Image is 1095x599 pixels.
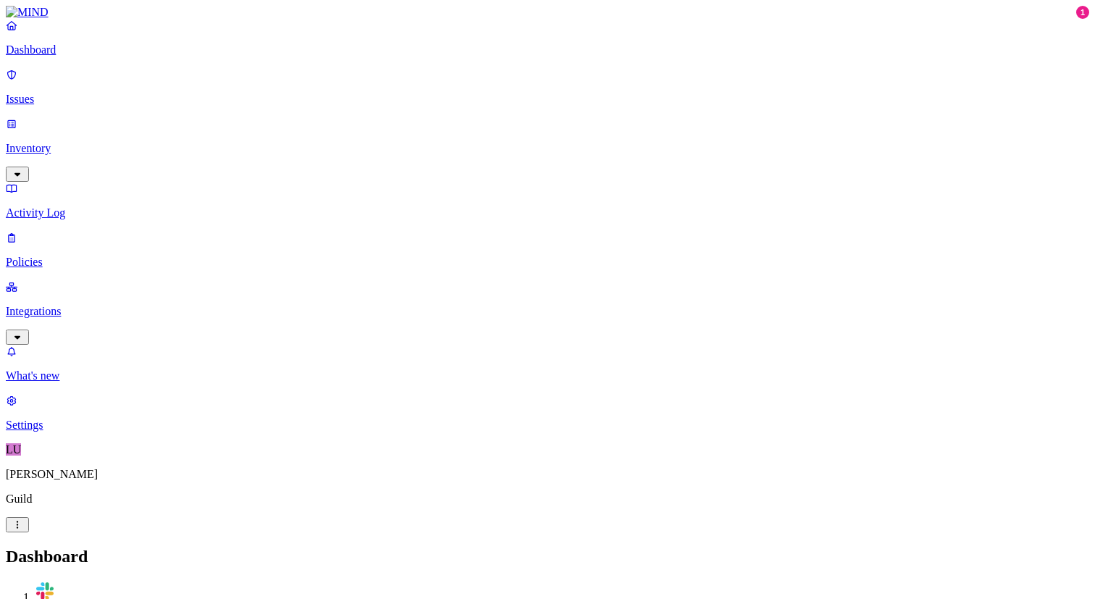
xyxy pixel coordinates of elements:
[6,6,1089,19] a: MIND
[6,68,1089,106] a: Issues
[6,231,1089,269] a: Policies
[6,394,1089,432] a: Settings
[6,117,1089,180] a: Inventory
[6,547,1089,566] h2: Dashboard
[6,256,1089,269] p: Policies
[6,419,1089,432] p: Settings
[1076,6,1089,19] div: 1
[6,182,1089,219] a: Activity Log
[6,280,1089,343] a: Integrations
[6,305,1089,318] p: Integrations
[6,493,1089,506] p: Guild
[6,142,1089,155] p: Inventory
[6,345,1089,382] a: What's new
[6,43,1089,56] p: Dashboard
[6,206,1089,219] p: Activity Log
[6,6,49,19] img: MIND
[6,369,1089,382] p: What's new
[6,443,21,456] span: LU
[6,93,1089,106] p: Issues
[6,468,1089,481] p: [PERSON_NAME]
[6,19,1089,56] a: Dashboard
